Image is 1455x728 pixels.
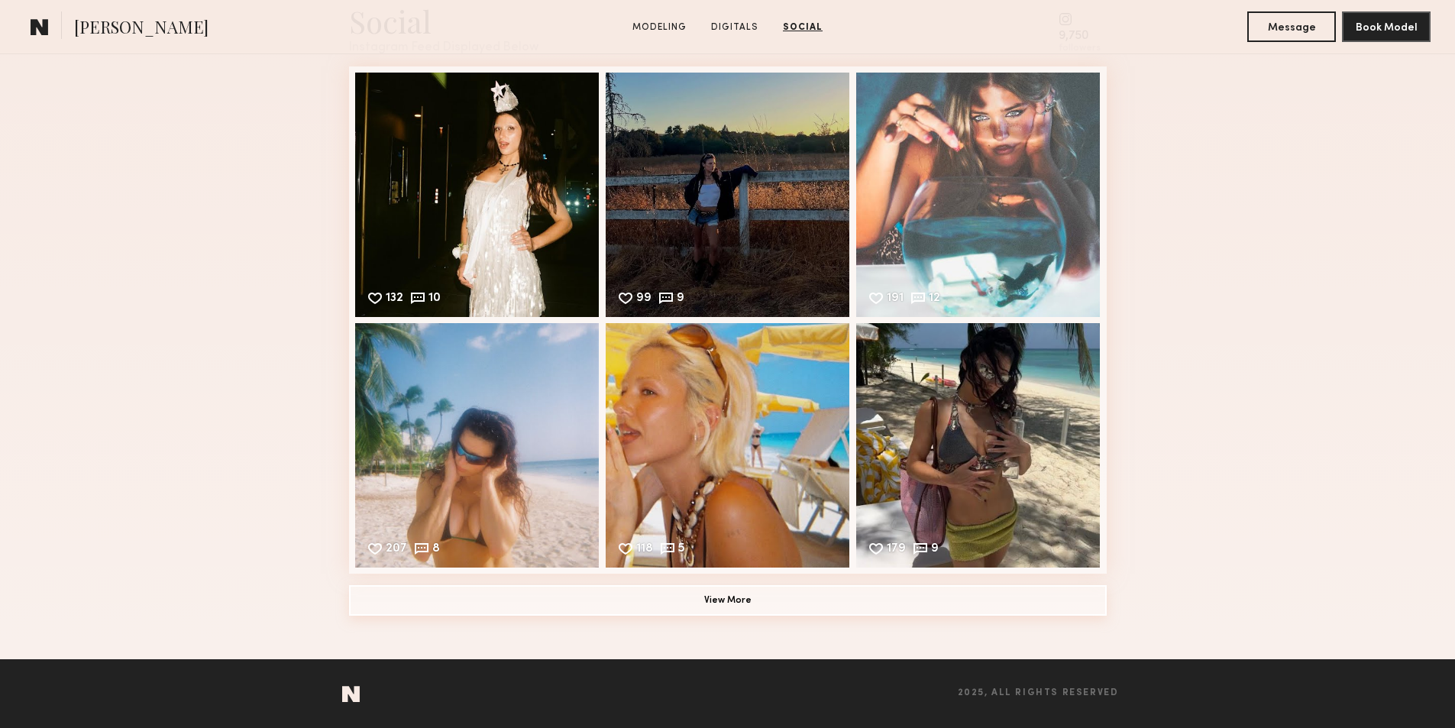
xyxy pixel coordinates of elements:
div: 9 [931,543,939,557]
div: 99 [636,293,652,306]
div: 12 [929,293,940,306]
div: 207 [386,543,407,557]
div: 5 [678,543,685,557]
a: Modeling [626,21,693,34]
button: View More [349,585,1107,616]
a: Social [777,21,829,34]
div: 10 [428,293,441,306]
button: Message [1247,11,1336,42]
div: 132 [386,293,403,306]
a: Digitals [705,21,765,34]
div: 118 [636,543,653,557]
div: 191 [887,293,904,306]
div: 8 [432,543,440,557]
button: Book Model [1342,11,1431,42]
span: 2025, all rights reserved [958,688,1119,698]
div: 179 [887,543,906,557]
div: 9 [677,293,684,306]
a: Book Model [1342,20,1431,33]
span: [PERSON_NAME] [74,15,209,42]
